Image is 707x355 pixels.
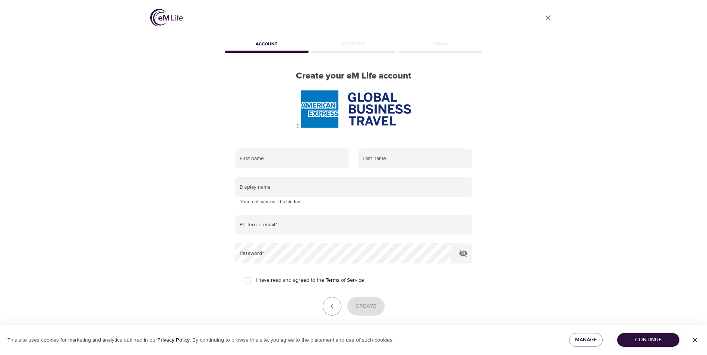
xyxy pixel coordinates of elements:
[296,90,411,128] img: AmEx%20GBT%20logo.png
[256,276,364,284] span: I have read and agreed to the
[326,276,364,284] a: Terms of Service
[539,9,557,27] a: close
[150,9,183,26] img: logo
[157,337,190,343] a: Privacy Policy
[617,333,679,347] button: Continue
[223,71,484,81] h2: Create your eM Life account
[569,333,603,347] button: Manage
[623,335,673,345] span: Continue
[575,335,597,345] span: Manage
[240,198,467,206] p: Your real name will be hidden.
